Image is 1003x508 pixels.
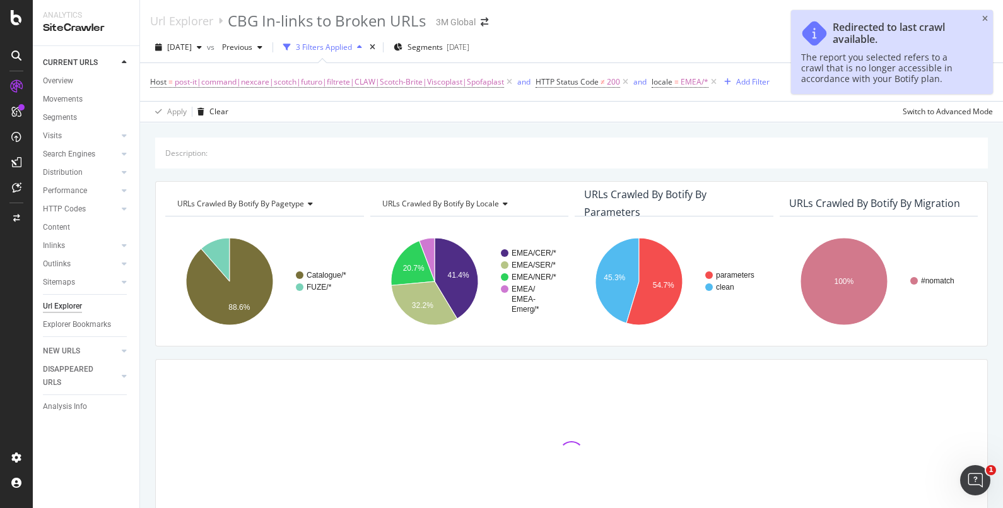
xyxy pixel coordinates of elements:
[512,273,556,281] text: EMEA/NER/*
[436,16,476,28] div: 3M Global
[43,276,75,289] div: Sitemaps
[43,203,118,216] a: HTTP Codes
[801,52,970,84] div: The report you selected refers to a crawl that is no longer accessible in accordance with your Bo...
[150,14,213,28] a: Url Explorer
[652,76,672,87] span: locale
[512,295,536,304] text: EMEA-
[43,129,62,143] div: Visits
[217,37,267,57] button: Previous
[43,148,95,161] div: Search Engines
[43,10,129,21] div: Analytics
[780,227,975,336] svg: A chart.
[43,400,87,413] div: Analysis Info
[43,56,98,69] div: CURRENT URLS
[43,184,118,198] a: Performance
[481,18,488,27] div: arrow-right-arrow-left
[898,102,993,122] button: Switch to Advanced Mode
[604,274,625,283] text: 45.3%
[43,74,73,88] div: Overview
[168,76,173,87] span: =
[43,239,118,252] a: Inlinks
[43,184,87,198] div: Performance
[43,400,131,413] a: Analysis Info
[307,271,346,280] text: Catalogue/*
[674,76,679,87] span: =
[43,345,118,358] a: NEW URLS
[512,305,539,314] text: Emerg/*
[380,194,558,214] h4: URLs Crawled By Botify By locale
[716,271,754,280] text: parameters
[681,73,708,91] span: EMEA/*
[165,227,361,336] div: A chart.
[653,281,674,290] text: 54.7%
[43,318,111,331] div: Explorer Bookmarks
[167,106,187,117] div: Apply
[43,56,118,69] a: CURRENT URLS
[296,42,352,52] div: 3 Filters Applied
[43,21,129,35] div: SiteCrawler
[228,303,250,312] text: 88.6%
[43,93,83,106] div: Movements
[43,203,86,216] div: HTTP Codes
[43,74,131,88] a: Overview
[367,41,378,54] div: times
[447,271,469,280] text: 41.4%
[607,73,620,91] span: 200
[370,227,566,336] svg: A chart.
[960,465,990,495] iframe: Intercom live chat
[175,73,504,91] span: post-it|command|nexcare|scotch|futuro|filtrete|CLAW|Scotch-Brite|Viscoplast|Spofaplast
[43,148,118,161] a: Search Engines
[633,76,647,88] button: and
[150,102,187,122] button: Apply
[43,363,107,389] div: DISAPPEARED URLS
[512,285,536,293] text: EMEA/
[228,10,426,32] div: CBG In-links to Broken URLs
[192,102,228,122] button: Clear
[43,221,70,234] div: Content
[382,198,499,209] span: URLs Crawled By Botify By locale
[43,300,82,313] div: Url Explorer
[43,239,65,252] div: Inlinks
[167,42,192,52] span: 2025 Sep. 7th
[43,363,118,389] a: DISAPPEARED URLS
[834,277,853,286] text: 100%
[43,300,131,313] a: Url Explorer
[719,74,770,90] button: Add Filter
[512,249,556,257] text: EMEA/CER/*
[982,15,988,23] div: close toast
[903,106,993,117] div: Switch to Advanced Mode
[408,42,443,52] span: Segments
[921,276,954,285] text: #nomatch
[43,111,77,124] div: Segments
[517,76,531,88] button: and
[43,111,131,124] a: Segments
[447,42,469,52] div: [DATE]
[177,198,304,209] span: URLs Crawled By Botify By pagetype
[43,345,80,358] div: NEW URLS
[150,76,167,87] span: Host
[207,42,217,52] span: vs
[584,186,762,220] h4: URLs Crawled By Botify By parameters
[307,283,332,292] text: FUZE/*
[43,166,118,179] a: Distribution
[575,227,770,336] svg: A chart.
[43,257,71,271] div: Outlinks
[633,76,647,87] div: and
[402,264,424,273] text: 20.7%
[43,129,118,143] a: Visits
[789,195,967,212] h4: URLs Crawled By Botify By migration
[43,318,131,331] a: Explorer Bookmarks
[165,148,208,158] div: Description:
[43,93,131,106] a: Movements
[411,301,433,310] text: 32.2%
[43,276,118,289] a: Sitemaps
[716,283,734,292] text: clean
[209,106,228,117] div: Clear
[43,257,118,271] a: Outlinks
[175,194,353,214] h4: URLs Crawled By Botify By pagetype
[150,37,207,57] button: [DATE]
[736,76,770,87] div: Add Filter
[389,37,474,57] button: Segments[DATE]
[278,37,367,57] button: 3 Filters Applied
